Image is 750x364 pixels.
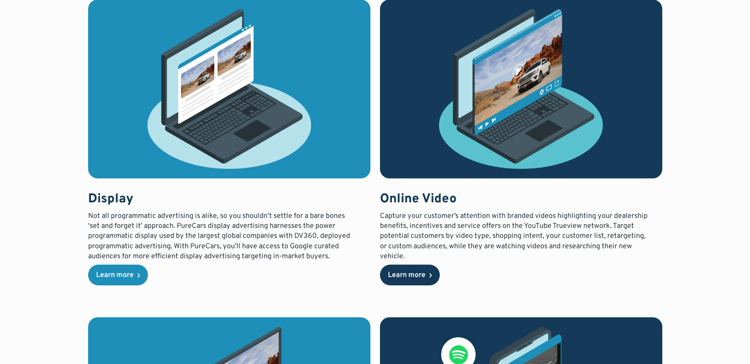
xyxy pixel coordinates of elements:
[380,211,648,261] p: Capture your customer’s attention with branded videos highlighting your dealership benefits, ince...
[96,272,134,279] div: Learn more
[380,265,440,285] a: Learn more
[88,211,356,261] p: Not all programmatic advertising is alike, so you shouldn’t settle for a bare bones ‘set and forg...
[88,265,148,285] a: Learn more
[388,272,425,279] div: Learn more
[88,191,356,208] h3: Display
[380,191,648,208] h3: Online Video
